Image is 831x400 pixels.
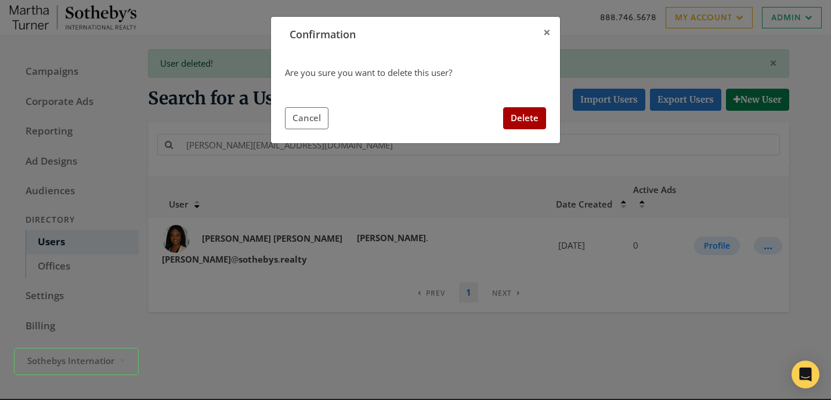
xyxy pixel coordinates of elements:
[27,354,114,368] span: Sothebys International Realty - [PERSON_NAME]
[280,18,356,41] span: Confirmation
[503,107,546,129] button: Delete
[14,348,139,375] button: Sothebys International Realty - [PERSON_NAME]
[543,23,551,41] span: ×
[534,17,560,49] button: Close
[792,361,819,388] div: Open Intercom Messenger
[285,66,546,79] div: Are you sure you want to delete this user?
[285,107,328,129] button: Cancel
